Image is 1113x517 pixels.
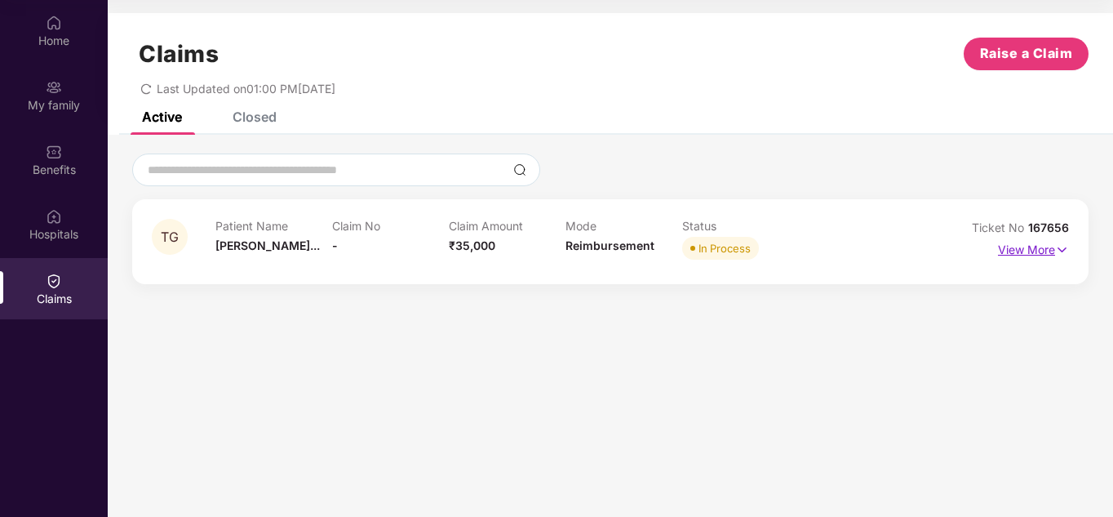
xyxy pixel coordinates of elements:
[332,219,449,233] p: Claim No
[139,40,219,68] h1: Claims
[698,240,751,256] div: In Process
[513,163,526,176] img: svg+xml;base64,PHN2ZyBpZD0iU2VhcmNoLTMyeDMyIiB4bWxucz0iaHR0cDovL3d3dy53My5vcmcvMjAwMC9zdmciIHdpZH...
[972,221,1028,234] span: Ticket No
[964,38,1089,70] button: Raise a Claim
[233,109,277,125] div: Closed
[46,15,62,31] img: svg+xml;base64,PHN2ZyBpZD0iSG9tZSIgeG1sbnM9Imh0dHA6Ly93d3cudzMub3JnLzIwMDAvc3ZnIiB3aWR0aD0iMjAiIG...
[449,238,495,252] span: ₹35,000
[142,109,182,125] div: Active
[46,273,62,289] img: svg+xml;base64,PHN2ZyBpZD0iQ2xhaW0iIHhtbG5zPSJodHRwOi8vd3d3LnczLm9yZy8yMDAwL3N2ZyIgd2lkdGg9IjIwIi...
[449,219,565,233] p: Claim Amount
[140,82,152,96] span: redo
[46,208,62,225] img: svg+xml;base64,PHN2ZyBpZD0iSG9zcGl0YWxzIiB4bWxucz0iaHR0cDovL3d3dy53My5vcmcvMjAwMC9zdmciIHdpZHRoPS...
[565,219,682,233] p: Mode
[157,82,335,96] span: Last Updated on 01:00 PM[DATE]
[215,219,332,233] p: Patient Name
[46,144,62,160] img: svg+xml;base64,PHN2ZyBpZD0iQmVuZWZpdHMiIHhtbG5zPSJodHRwOi8vd3d3LnczLm9yZy8yMDAwL3N2ZyIgd2lkdGg9Ij...
[998,237,1069,259] p: View More
[332,238,338,252] span: -
[1055,241,1069,259] img: svg+xml;base64,PHN2ZyB4bWxucz0iaHR0cDovL3d3dy53My5vcmcvMjAwMC9zdmciIHdpZHRoPSIxNyIgaGVpZ2h0PSIxNy...
[46,79,62,96] img: svg+xml;base64,PHN2ZyB3aWR0aD0iMjAiIGhlaWdodD0iMjAiIHZpZXdCb3g9IjAgMCAyMCAyMCIgZmlsbD0ibm9uZSIgeG...
[682,219,799,233] p: Status
[215,238,320,252] span: [PERSON_NAME]...
[161,230,179,244] span: TG
[565,238,654,252] span: Reimbursement
[980,43,1073,64] span: Raise a Claim
[1028,221,1069,234] span: 167656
